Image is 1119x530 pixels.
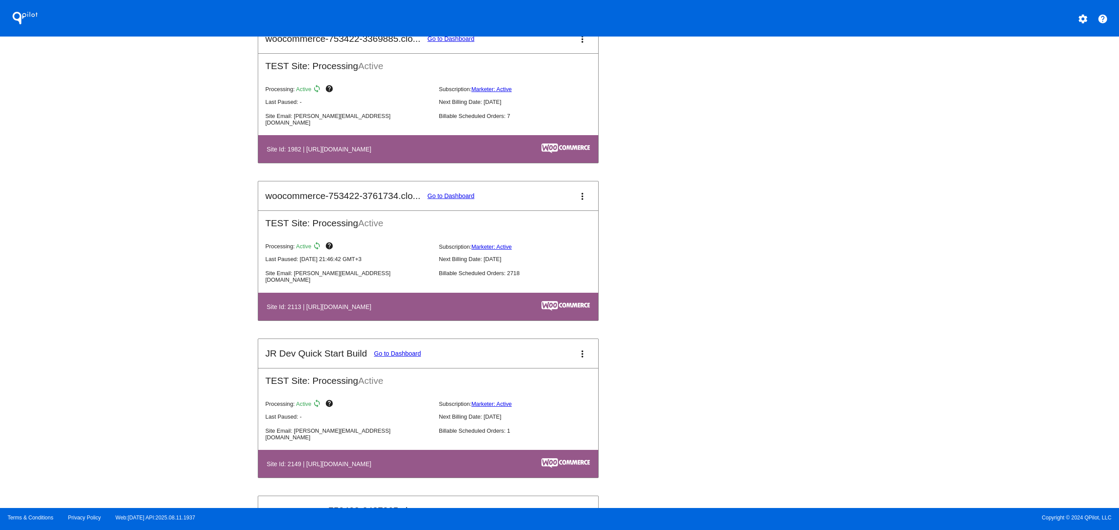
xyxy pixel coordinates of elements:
[325,242,336,252] mat-icon: help
[258,54,598,71] h2: TEST Site: Processing
[265,505,421,516] h2: woocommerce-753422-3487865.clo...
[296,401,311,407] span: Active
[116,515,195,521] a: Web:[DATE] API:2025.08.11.1937
[428,35,475,42] a: Go to Dashboard
[265,113,432,126] p: Site Email: [PERSON_NAME][EMAIL_ADDRESS][DOMAIN_NAME]
[325,399,336,410] mat-icon: help
[1097,14,1108,24] mat-icon: help
[1078,14,1088,24] mat-icon: settings
[472,86,512,92] a: Marketer: Active
[439,86,605,92] p: Subscription:
[325,85,336,95] mat-icon: help
[358,375,383,386] span: Active
[313,242,323,252] mat-icon: sync
[428,192,475,199] a: Go to Dashboard
[265,348,367,359] h2: JR Dev Quick Start Build
[541,301,590,311] img: c53aa0e5-ae75-48aa-9bee-956650975ee5
[577,34,588,44] mat-icon: more_vert
[439,270,605,276] p: Billable Scheduled Orders: 2718
[265,270,432,283] p: Site Email: [PERSON_NAME][EMAIL_ADDRESS][DOMAIN_NAME]
[439,99,605,105] p: Next Billing Date: [DATE]
[7,515,53,521] a: Terms & Conditions
[439,243,605,250] p: Subscription:
[541,458,590,468] img: c53aa0e5-ae75-48aa-9bee-956650975ee5
[439,256,605,262] p: Next Billing Date: [DATE]
[267,460,376,467] h4: Site Id: 2149 | [URL][DOMAIN_NAME]
[265,413,432,420] p: Last Paused: -
[577,191,588,202] mat-icon: more_vert
[7,9,43,27] h1: QPilot
[267,146,376,153] h4: Site Id: 1982 | [URL][DOMAIN_NAME]
[265,427,432,441] p: Site Email: [PERSON_NAME][EMAIL_ADDRESS][DOMAIN_NAME]
[296,86,311,92] span: Active
[439,401,605,407] p: Subscription:
[68,515,101,521] a: Privacy Policy
[567,515,1112,521] span: Copyright © 2024 QPilot, LLC
[267,303,376,310] h4: Site Id: 2113 | [URL][DOMAIN_NAME]
[577,349,588,359] mat-icon: more_vert
[258,211,598,228] h2: TEST Site: Processing
[313,85,323,95] mat-icon: sync
[541,144,590,153] img: c53aa0e5-ae75-48aa-9bee-956650975ee5
[265,33,421,44] h2: woocommerce-753422-3369885.clo...
[577,506,588,517] mat-icon: more_vert
[265,242,432,252] p: Processing:
[439,113,605,119] p: Billable Scheduled Orders: 7
[358,61,383,71] span: Active
[313,399,323,410] mat-icon: sync
[265,256,432,262] p: Last Paused: [DATE] 21:46:42 GMT+3
[258,368,598,386] h2: TEST Site: Processing
[358,218,383,228] span: Active
[472,243,512,250] a: Marketer: Active
[296,243,311,250] span: Active
[265,99,432,105] p: Last Paused: -
[428,507,475,514] a: Go to Dashboard
[265,85,432,95] p: Processing:
[265,399,432,410] p: Processing:
[374,350,421,357] a: Go to Dashboard
[439,427,605,434] p: Billable Scheduled Orders: 1
[265,191,421,201] h2: woocommerce-753422-3761734.clo...
[472,401,512,407] a: Marketer: Active
[439,413,605,420] p: Next Billing Date: [DATE]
